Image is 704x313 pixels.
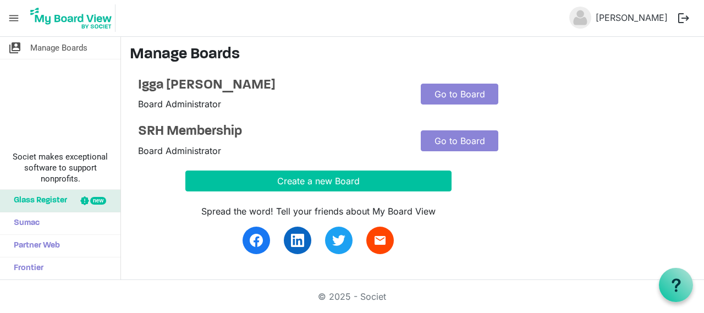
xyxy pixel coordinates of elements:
[250,234,263,247] img: facebook.svg
[90,197,106,205] div: new
[8,235,60,257] span: Partner Web
[332,234,345,247] img: twitter.svg
[30,37,87,59] span: Manage Boards
[138,98,221,109] span: Board Administrator
[373,234,387,247] span: email
[27,4,120,32] a: My Board View Logo
[8,37,21,59] span: switch_account
[672,7,695,30] button: logout
[185,171,452,191] button: Create a new Board
[318,291,386,302] a: © 2025 - Societ
[421,130,498,151] a: Go to Board
[8,257,43,279] span: Frontier
[421,84,498,105] a: Go to Board
[138,145,221,156] span: Board Administrator
[8,190,67,212] span: Glass Register
[569,7,591,29] img: no-profile-picture.svg
[5,151,116,184] span: Societ makes exceptional software to support nonprofits.
[27,4,116,32] img: My Board View Logo
[138,78,404,94] a: Igga [PERSON_NAME]
[3,8,24,29] span: menu
[185,205,452,218] div: Spread the word! Tell your friends about My Board View
[8,212,40,234] span: Sumac
[138,124,404,140] a: SRH Membership
[591,7,672,29] a: [PERSON_NAME]
[291,234,304,247] img: linkedin.svg
[366,227,394,254] a: email
[130,46,695,64] h3: Manage Boards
